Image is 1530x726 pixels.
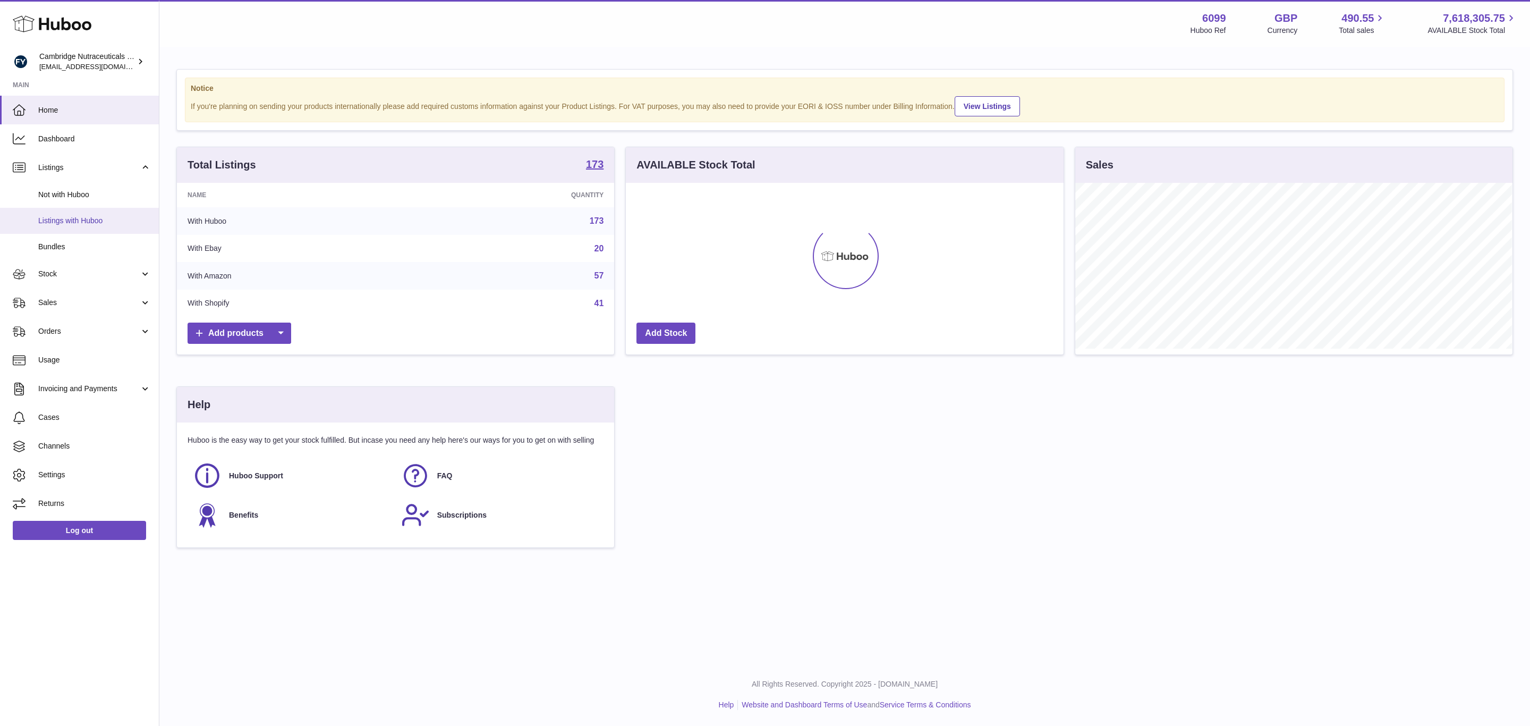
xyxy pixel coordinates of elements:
a: Website and Dashboard Terms of Use [742,700,867,709]
span: Sales [38,298,140,308]
strong: GBP [1274,11,1297,26]
a: Help [719,700,734,709]
a: 490.55 Total sales [1339,11,1386,36]
a: 173 [586,159,603,172]
h3: Sales [1086,158,1113,172]
span: Not with Huboo [38,190,151,200]
span: Dashboard [38,134,151,144]
span: Channels [38,441,151,451]
div: If you're planning on sending your products internationally please add required customs informati... [191,95,1499,116]
span: Total sales [1339,26,1386,36]
span: Usage [38,355,151,365]
span: [EMAIL_ADDRESS][DOMAIN_NAME] [39,62,156,71]
div: Cambridge Nutraceuticals Ltd [39,52,135,72]
span: Subscriptions [437,510,487,520]
span: Huboo Support [229,471,283,481]
a: FAQ [401,461,599,490]
a: 7,618,305.75 AVAILABLE Stock Total [1427,11,1517,36]
img: internalAdmin-6099@internal.huboo.com [13,54,29,70]
span: Returns [38,499,151,509]
div: Currency [1268,26,1298,36]
span: AVAILABLE Stock Total [1427,26,1517,36]
a: 173 [590,216,604,225]
th: Quantity [416,183,615,207]
a: Add Stock [636,323,695,344]
span: Listings [38,163,140,173]
a: 41 [594,299,604,308]
h3: Help [188,398,210,412]
span: Invoicing and Payments [38,384,140,394]
span: Stock [38,269,140,279]
a: Log out [13,521,146,540]
span: Listings with Huboo [38,216,151,226]
td: With Amazon [177,262,416,290]
span: 7,618,305.75 [1443,11,1505,26]
a: Subscriptions [401,501,599,529]
p: Huboo is the easy way to get your stock fulfilled. But incase you need any help here's our ways f... [188,435,603,445]
strong: 173 [586,159,603,170]
a: Add products [188,323,291,344]
p: All Rights Reserved. Copyright 2025 - [DOMAIN_NAME] [168,679,1521,689]
th: Name [177,183,416,207]
td: With Shopify [177,290,416,317]
span: Orders [38,326,140,336]
a: Huboo Support [193,461,390,490]
a: Benefits [193,501,390,529]
span: Cases [38,412,151,423]
a: Service Terms & Conditions [880,700,971,709]
h3: AVAILABLE Stock Total [636,158,755,172]
span: Home [38,105,151,115]
td: With Ebay [177,235,416,263]
strong: 6099 [1202,11,1226,26]
a: View Listings [955,96,1020,116]
span: Bundles [38,242,151,252]
span: 490.55 [1341,11,1374,26]
h3: Total Listings [188,158,256,172]
span: Settings [38,470,151,480]
strong: Notice [191,83,1499,94]
a: 57 [594,271,604,280]
a: 20 [594,244,604,253]
li: and [738,700,971,710]
span: Benefits [229,510,258,520]
td: With Huboo [177,207,416,235]
div: Huboo Ref [1191,26,1226,36]
span: FAQ [437,471,453,481]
